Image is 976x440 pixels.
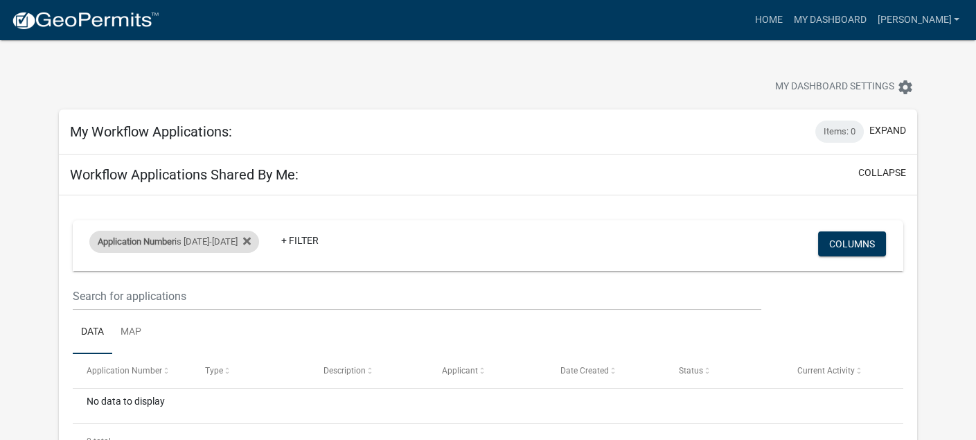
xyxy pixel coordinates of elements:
[783,354,902,387] datatable-header-cell: Current Activity
[547,354,665,387] datatable-header-cell: Date Created
[89,231,259,253] div: is [DATE]-[DATE]
[73,354,191,387] datatable-header-cell: Application Number
[112,310,150,355] a: Map
[442,366,478,376] span: Applicant
[665,354,783,387] datatable-header-cell: Status
[871,7,965,33] a: [PERSON_NAME]
[428,354,547,387] datatable-header-cell: Applicant
[897,79,914,96] i: settings
[87,366,162,376] span: Application Number
[205,366,223,376] span: Type
[679,366,703,376] span: Status
[98,236,175,247] span: Application Number
[869,123,906,138] button: expand
[764,73,925,100] button: My Dashboard Settingssettings
[73,389,903,423] div: No data to display
[270,228,330,253] a: + Filter
[775,79,894,96] span: My Dashboard Settings
[73,282,761,310] input: Search for applications
[73,310,112,355] a: Data
[70,123,232,140] h5: My Workflow Applications:
[70,166,299,183] h5: Workflow Applications Shared By Me:
[815,121,864,143] div: Items: 0
[323,366,366,376] span: Description
[858,166,906,180] button: collapse
[797,366,855,376] span: Current Activity
[560,366,609,376] span: Date Created
[818,231,886,256] button: Columns
[310,354,428,387] datatable-header-cell: Description
[788,7,871,33] a: My Dashboard
[191,354,310,387] datatable-header-cell: Type
[749,7,788,33] a: Home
